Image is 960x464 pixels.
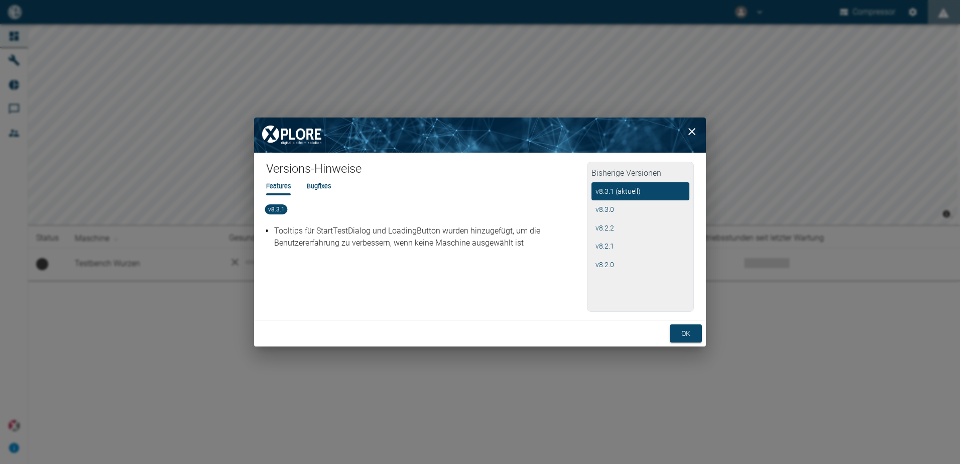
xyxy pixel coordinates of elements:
[254,118,706,153] img: background image
[591,200,689,219] button: v8.3.0
[591,182,689,201] button: v8.3.1 (aktuell)
[307,181,331,191] li: Bugfixes
[274,225,584,249] p: Tooltips für StartTestDialog und LoadingButton wurden hinzugefügt, um die Benutzererfahrung zu ve...
[265,204,288,214] span: v8.3.1
[670,324,702,343] button: ok
[266,181,291,191] li: Features
[591,166,689,182] h2: Bisherige Versionen
[682,122,702,142] button: close
[591,219,689,238] button: v8.2.2
[591,237,689,256] button: v8.2.1
[591,256,689,274] button: v8.2.0
[254,118,329,153] img: XPLORE Logo
[266,161,587,181] h1: Versions-Hinweise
